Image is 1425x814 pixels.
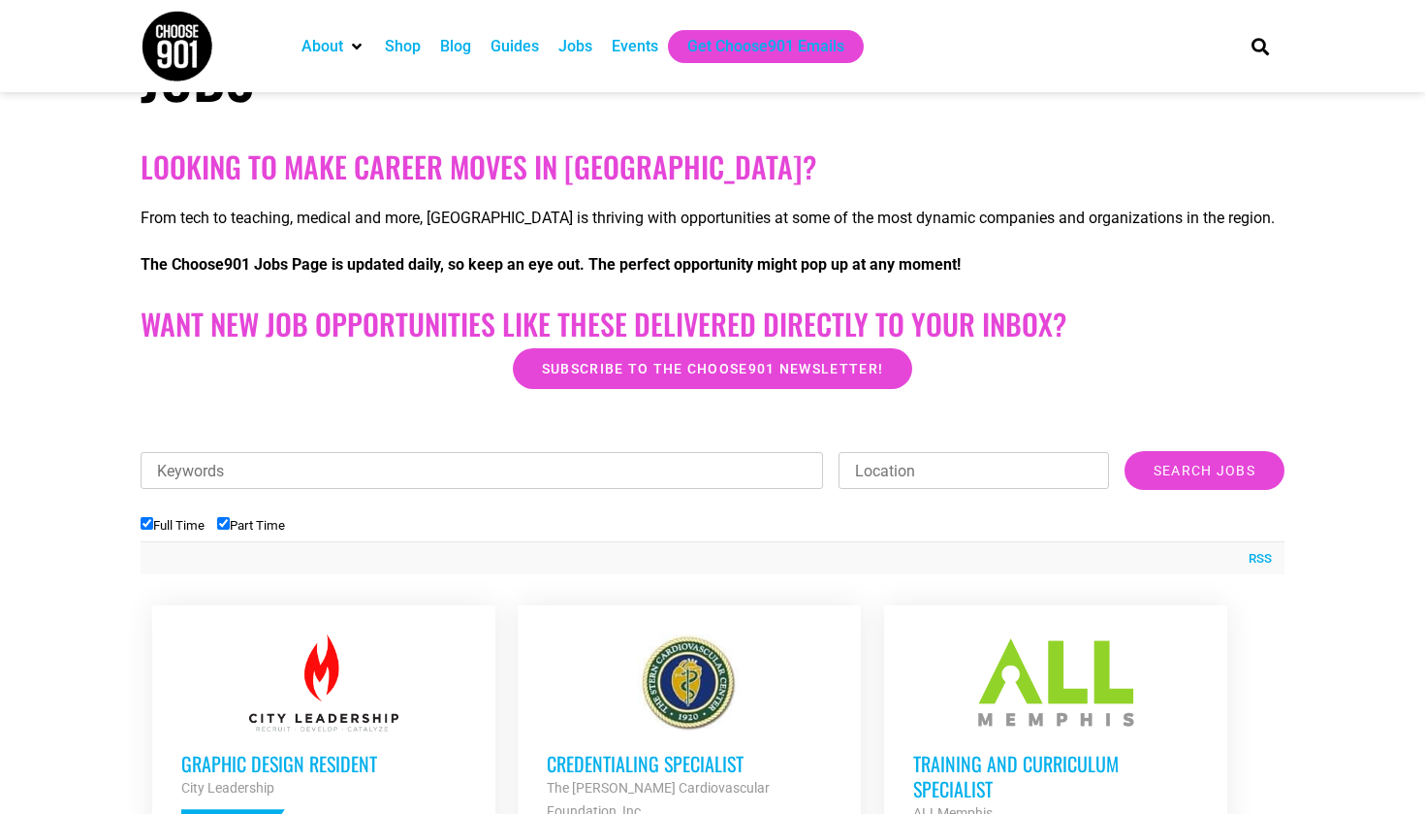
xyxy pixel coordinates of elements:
a: Subscribe to the Choose901 newsletter! [513,348,912,389]
input: Search Jobs [1124,451,1284,490]
strong: City Leadership [181,780,274,796]
div: Search [1245,30,1277,62]
strong: The Choose901 Jobs Page is updated daily, so keep an eye out. The perfect opportunity might pop u... [141,255,961,274]
a: Events [612,35,658,58]
h2: Looking to make career moves in [GEOGRAPHIC_DATA]? [141,149,1284,184]
h1: Jobs [141,41,703,111]
div: About [292,30,375,63]
h2: Want New Job Opportunities like these Delivered Directly to your Inbox? [141,307,1284,342]
input: Full Time [141,517,153,530]
h3: Training and Curriculum Specialist [913,751,1198,801]
a: About [301,35,343,58]
nav: Main nav [292,30,1219,63]
a: Guides [491,35,539,58]
a: Blog [440,35,471,58]
label: Full Time [141,518,205,533]
span: Subscribe to the Choose901 newsletter! [542,362,883,375]
a: RSS [1239,549,1272,569]
h3: Graphic Design Resident [181,751,466,776]
input: Keywords [141,452,823,489]
a: Get Choose901 Emails [687,35,844,58]
input: Location [839,452,1109,489]
h3: Credentialing Specialist [547,751,832,776]
a: Shop [385,35,421,58]
label: Part Time [217,518,285,533]
a: Jobs [558,35,592,58]
p: From tech to teaching, medical and more, [GEOGRAPHIC_DATA] is thriving with opportunities at some... [141,207,1284,230]
input: Part Time [217,517,230,530]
